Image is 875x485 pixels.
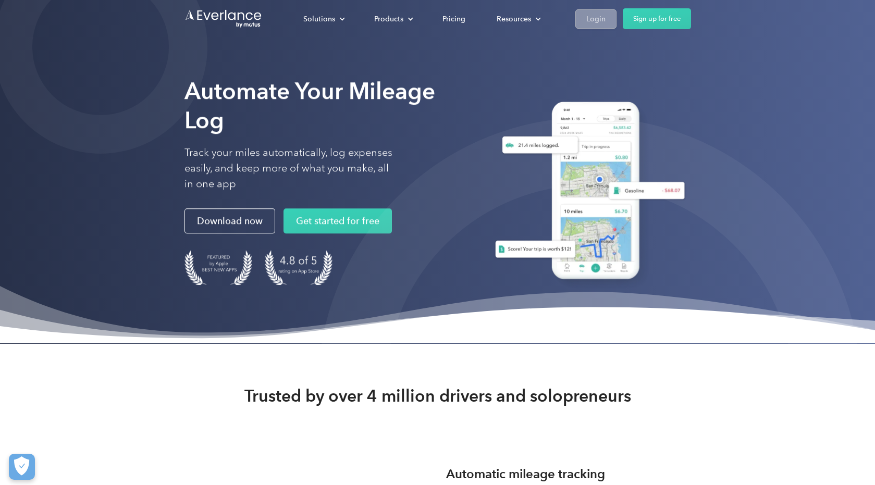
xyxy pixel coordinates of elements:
[265,250,332,285] img: 4.9 out of 5 stars on the app store
[432,10,476,28] a: Pricing
[374,13,403,26] div: Products
[486,10,549,28] div: Resources
[184,77,435,134] strong: Automate Your Mileage Log
[575,9,617,29] a: Login
[293,10,353,28] div: Solutions
[184,9,263,29] a: Go to homepage
[623,8,691,29] a: Sign up for free
[303,13,335,26] div: Solutions
[497,13,531,26] div: Resources
[244,385,631,406] strong: Trusted by over 4 million drivers and solopreneurs
[364,10,422,28] div: Products
[184,145,393,192] p: Track your miles automatically, log expenses easily, and keep more of what you make, all in one app
[9,454,35,480] button: Cookies Settings
[184,250,252,285] img: Badge for Featured by Apple Best New Apps
[483,94,691,291] img: Everlance, mileage tracker app, expense tracking app
[586,13,606,26] div: Login
[446,465,605,483] h3: Automatic mileage tracking
[442,13,465,26] div: Pricing
[284,208,392,233] a: Get started for free
[184,208,275,233] a: Download now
